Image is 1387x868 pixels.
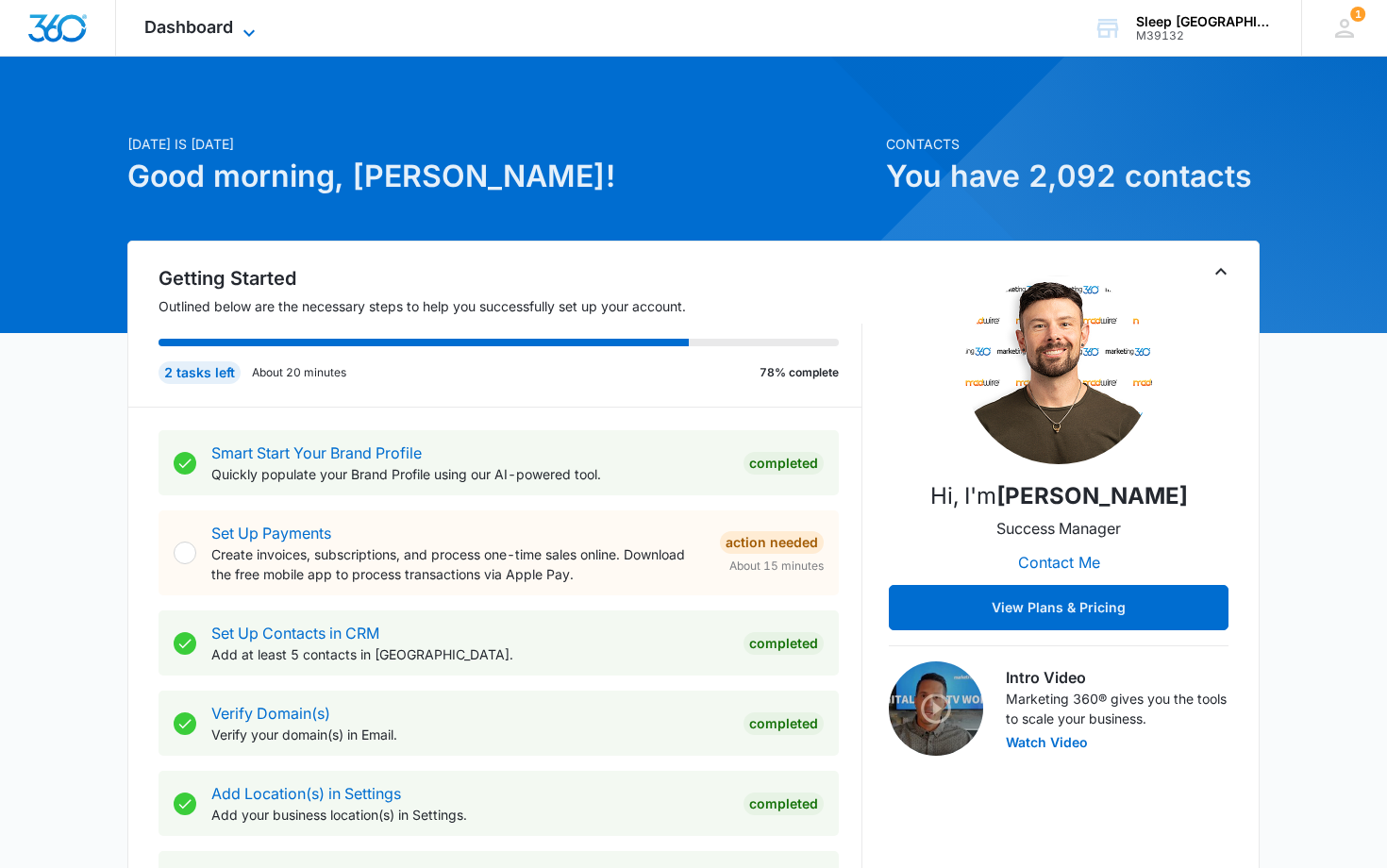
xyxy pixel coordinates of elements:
[886,134,1260,154] p: Contacts
[211,784,401,803] a: Add Location(s) in Settings
[159,296,862,316] p: Outlined below are the necessary steps to help you successfully set up your account.
[964,275,1153,464] img: Erik Woods
[211,544,705,584] p: Create invoices, subscriptions, and process one-time sales online. Download the free mobile app t...
[127,154,875,199] h1: Good morning, [PERSON_NAME]!
[1006,689,1228,728] p: Marketing 360® gives you the tools to scale your business.
[1006,736,1088,749] button: Watch Video
[252,364,346,381] p: About 20 minutes
[996,482,1188,509] strong: [PERSON_NAME]
[1136,29,1274,42] div: account id
[1350,7,1365,22] span: 1
[211,725,728,744] p: Verify your domain(s) in Email.
[211,464,728,484] p: Quickly populate your Brand Profile using our AI-powered tool.
[999,540,1119,585] button: Contact Me
[211,443,422,462] a: Smart Start Your Brand Profile
[744,632,824,655] div: Completed
[1210,260,1232,283] button: Toggle Collapse
[211,644,728,664] p: Add at least 5 contacts in [GEOGRAPHIC_DATA].
[889,661,983,756] img: Intro Video
[729,558,824,575] span: About 15 minutes
[996,517,1121,540] p: Success Manager
[159,264,862,292] h2: Getting Started
[211,805,728,825] p: Add your business location(s) in Settings.
[744,712,824,735] div: Completed
[744,793,824,815] div: Completed
[886,154,1260,199] h1: You have 2,092 contacts
[211,624,379,643] a: Set Up Contacts in CRM
[760,364,839,381] p: 78% complete
[127,134,875,154] p: [DATE] is [DATE]
[744,452,824,475] div: Completed
[144,17,233,37] span: Dashboard
[720,531,824,554] div: Action Needed
[211,704,330,723] a: Verify Domain(s)
[1006,666,1228,689] h3: Intro Video
[889,585,1228,630] button: View Plans & Pricing
[159,361,241,384] div: 2 tasks left
[930,479,1188,513] p: Hi, I'm
[1350,7,1365,22] div: notifications count
[211,524,331,542] a: Set Up Payments
[1136,14,1274,29] div: account name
